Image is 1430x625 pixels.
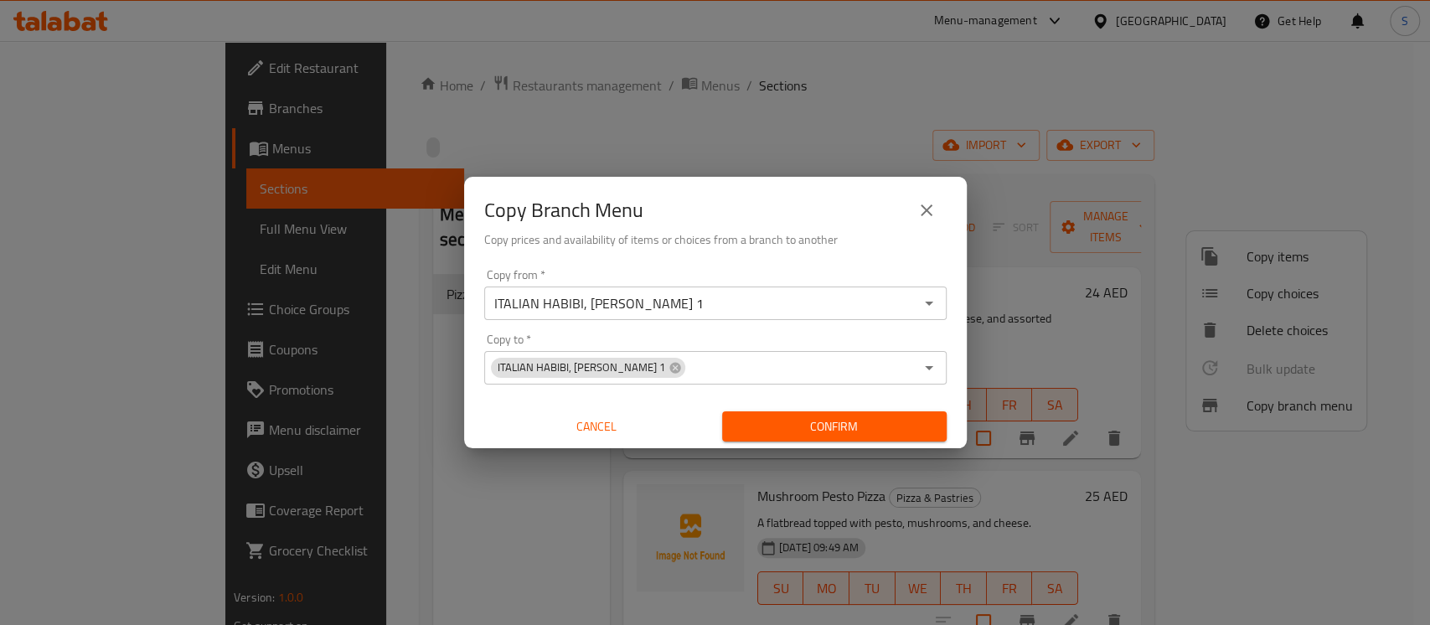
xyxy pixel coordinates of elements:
span: ITALIAN HABIBI, [PERSON_NAME] 1 [491,359,672,375]
h6: Copy prices and availability of items or choices from a branch to another [484,230,947,249]
span: Confirm [736,416,933,437]
button: Confirm [722,411,947,442]
span: Cancel [491,416,702,437]
button: Cancel [484,411,709,442]
button: close [906,190,947,230]
button: Open [917,292,941,315]
button: Open [917,356,941,380]
div: ITALIAN HABIBI, [PERSON_NAME] 1 [491,358,685,378]
h2: Copy Branch Menu [484,197,643,224]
